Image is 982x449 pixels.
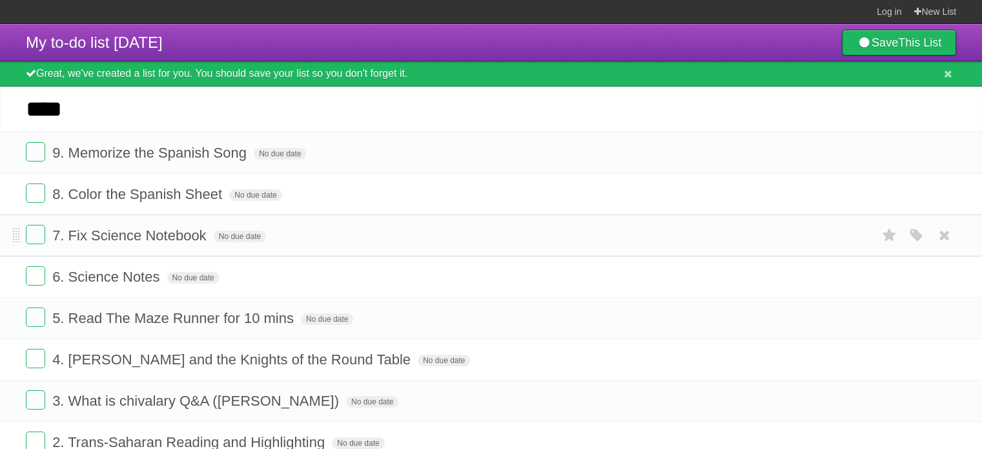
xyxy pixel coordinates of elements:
span: 4. [PERSON_NAME] and the Knights of the Round Table [52,351,414,368]
span: No due date [229,189,281,201]
span: 7. Fix Science Notebook [52,227,209,244]
span: No due date [346,396,398,408]
span: 5. Read The Maze Runner for 10 mins [52,310,297,326]
span: No due date [214,231,266,242]
span: 8. Color the Spanish Sheet [52,186,225,202]
span: No due date [254,148,306,160]
span: No due date [167,272,220,284]
a: SaveThis List [842,30,956,56]
label: Done [26,183,45,203]
label: Done [26,225,45,244]
label: Done [26,142,45,162]
label: Done [26,266,45,286]
label: Star task [877,225,902,246]
span: No due date [418,355,470,366]
span: 3. What is chivalary Q&A ([PERSON_NAME]) [52,393,342,409]
span: My to-do list [DATE] [26,34,163,51]
span: No due date [301,313,353,325]
label: Done [26,390,45,410]
span: 9. Memorize the Spanish Song [52,145,250,161]
label: Done [26,349,45,368]
label: Done [26,308,45,327]
span: No due date [332,437,384,449]
b: This List [898,36,941,49]
span: 6. Science Notes [52,269,163,285]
